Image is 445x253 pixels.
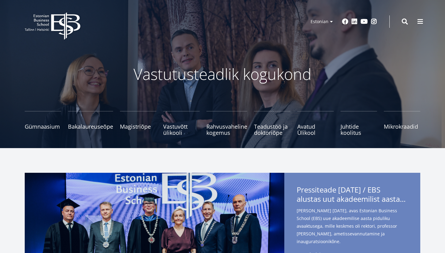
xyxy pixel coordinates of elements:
[120,123,156,130] span: Magistriõpe
[163,111,200,136] a: Vastuvõtt ülikooli
[206,123,247,136] span: Rahvusvaheline kogemus
[68,123,113,130] span: Bakalaureuseõpe
[384,111,420,136] a: Mikrokraadid
[341,123,377,136] span: Juhtide koolitus
[206,111,247,136] a: Rahvusvaheline kogemus
[25,123,61,130] span: Gümnaasium
[120,111,156,136] a: Magistriõpe
[68,111,113,136] a: Bakalaureuseõpe
[351,19,358,25] a: Linkedin
[59,65,386,83] p: Vastutusteadlik kogukond
[342,19,348,25] a: Facebook
[341,111,377,136] a: Juhtide koolitus
[254,123,290,136] span: Teadustöö ja doktoriõpe
[371,19,377,25] a: Instagram
[297,123,334,136] span: Avatud Ülikool
[384,123,420,130] span: Mikrokraadid
[25,111,61,136] a: Gümnaasium
[297,111,334,136] a: Avatud Ülikool
[297,185,408,205] span: Pressiteade [DATE] / EBS
[163,123,200,136] span: Vastuvõtt ülikooli
[254,111,290,136] a: Teadustöö ja doktoriõpe
[297,194,408,204] span: alustas uut akadeemilist aastat rektor [PERSON_NAME] ametissevannutamisega - teise ametiaja keskm...
[361,19,368,25] a: Youtube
